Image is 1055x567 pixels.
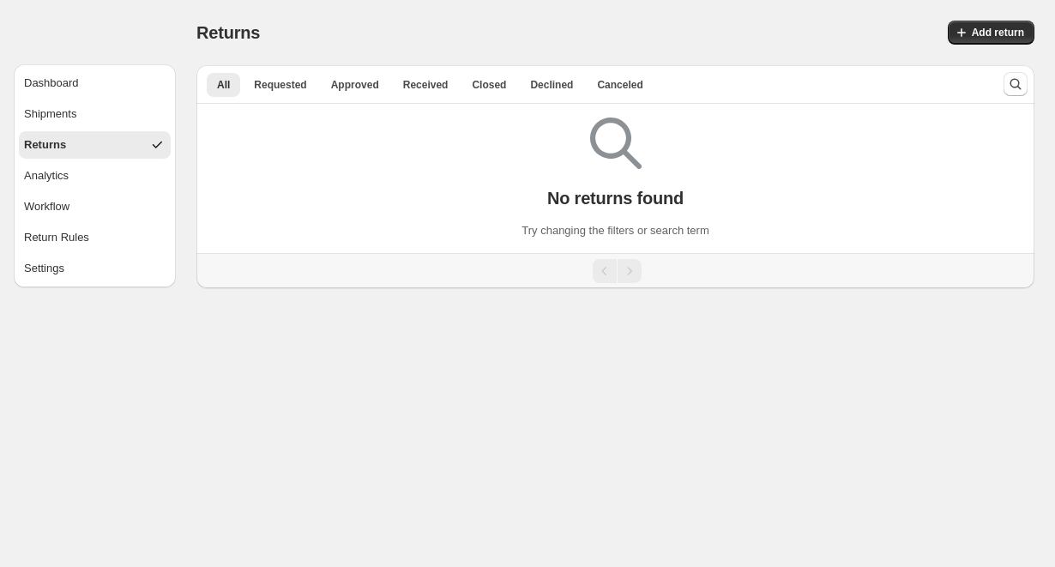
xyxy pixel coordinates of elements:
[972,26,1024,39] span: Add return
[1004,72,1028,96] button: Search and filter results
[530,78,573,92] span: Declined
[24,167,69,184] span: Analytics
[472,78,506,92] span: Closed
[19,162,171,190] button: Analytics
[24,106,76,123] span: Shipments
[254,78,306,92] span: Requested
[19,131,171,159] button: Returns
[24,260,64,277] span: Settings
[19,255,171,282] button: Settings
[19,69,171,97] button: Dashboard
[19,224,171,251] button: Return Rules
[590,118,642,169] img: Empty search results
[24,136,66,154] span: Returns
[24,198,69,215] span: Workflow
[597,78,642,92] span: Canceled
[217,78,230,92] span: All
[24,75,79,92] span: Dashboard
[331,78,379,92] span: Approved
[521,222,708,239] p: Try changing the filters or search term
[948,21,1034,45] button: Add return
[24,229,89,246] span: Return Rules
[547,188,684,208] p: No returns found
[196,23,260,42] span: Returns
[403,78,449,92] span: Received
[19,100,171,128] button: Shipments
[19,193,171,220] button: Workflow
[196,253,1034,288] nav: Pagination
